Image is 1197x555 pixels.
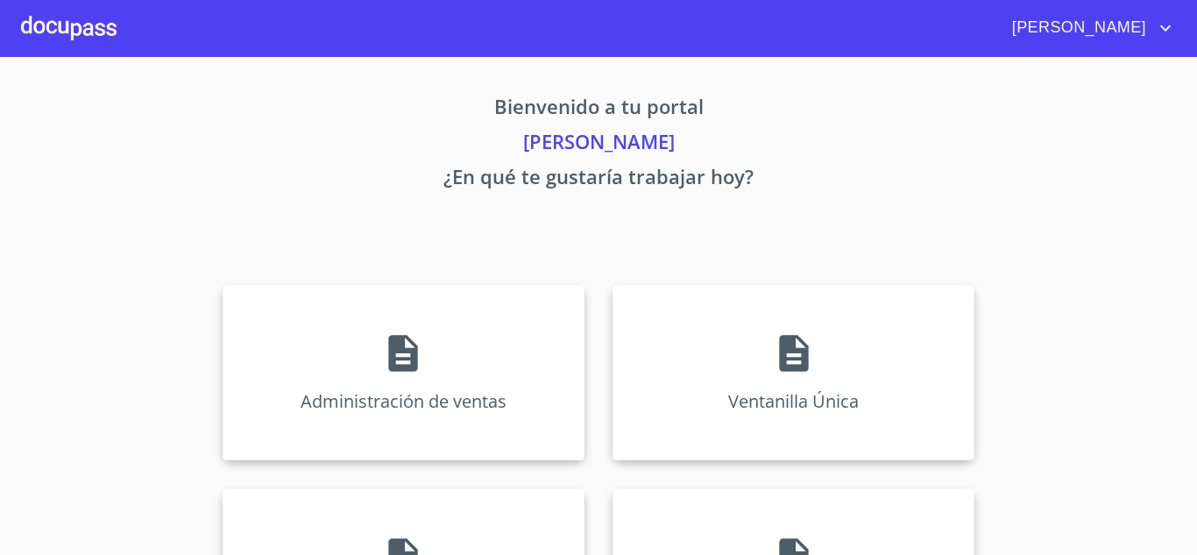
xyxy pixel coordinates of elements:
[301,389,506,413] p: Administración de ventas
[59,162,1138,197] p: ¿En qué te gustaría trabajar hoy?
[728,389,859,413] p: Ventanilla Única
[999,14,1155,42] span: [PERSON_NAME]
[59,127,1138,162] p: [PERSON_NAME]
[999,14,1176,42] button: account of current user
[59,92,1138,127] p: Bienvenido a tu portal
